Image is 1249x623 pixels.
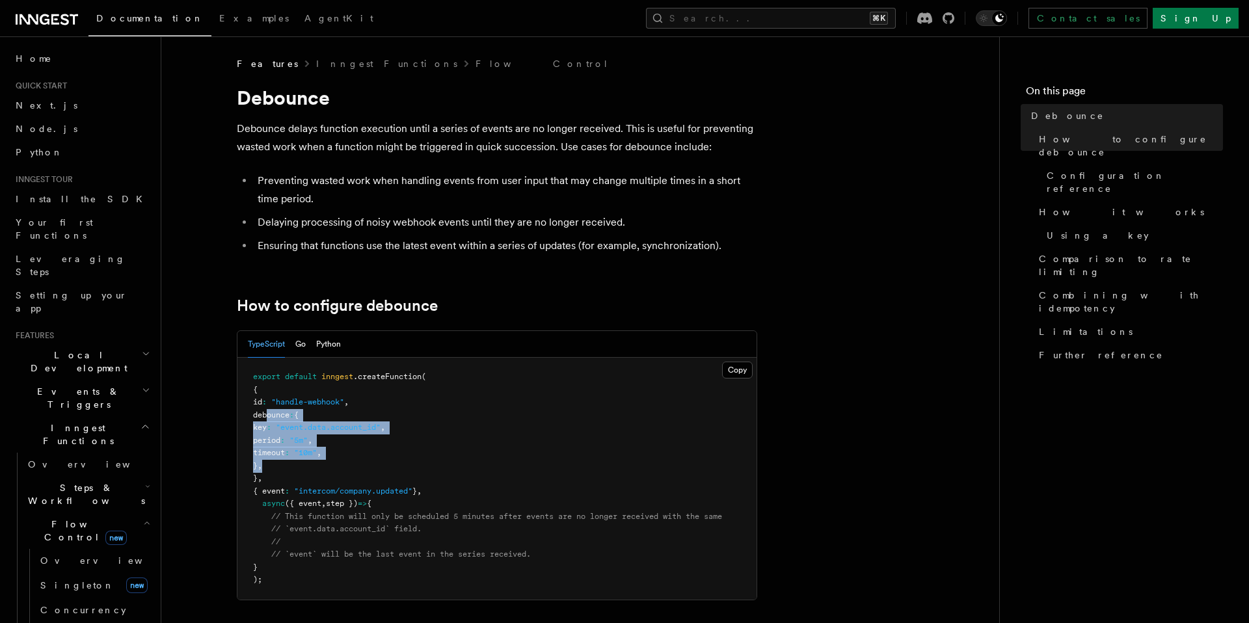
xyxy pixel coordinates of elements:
[16,217,93,241] span: Your first Functions
[1039,349,1163,362] span: Further reference
[16,254,126,277] span: Leveraging Steps
[23,453,153,476] a: Overview
[476,57,609,70] a: Flow Control
[10,349,142,375] span: Local Development
[285,372,317,381] span: default
[271,524,422,533] span: // `event.data.account_id` field.
[316,57,457,70] a: Inngest Functions
[237,57,298,70] span: Features
[294,410,299,419] span: {
[10,187,153,211] a: Install the SDK
[1039,133,1223,159] span: How to configure debounce
[10,284,153,320] a: Setting up your app
[10,416,153,453] button: Inngest Functions
[10,117,153,140] a: Node.js
[646,8,896,29] button: Search...⌘K
[1034,320,1223,343] a: Limitations
[88,4,211,36] a: Documentation
[35,572,153,598] a: Singletonnew
[1153,8,1239,29] a: Sign Up
[253,486,285,496] span: { event
[353,372,422,381] span: .createFunction
[289,410,294,419] span: :
[295,331,306,358] button: Go
[10,330,54,341] span: Features
[367,499,371,508] span: {
[262,499,285,508] span: async
[254,172,757,208] li: Preventing wasted work when handling events from user input that may change multiple times in a s...
[1026,83,1223,104] h4: On this page
[211,4,297,35] a: Examples
[297,4,381,35] a: AgentKit
[23,476,153,512] button: Steps & Workflows
[267,423,271,432] span: :
[870,12,888,25] kbd: ⌘K
[285,499,321,508] span: ({ event
[1047,169,1223,195] span: Configuration reference
[254,237,757,255] li: Ensuring that functions use the latest event within a series of updates (for example, synchroniza...
[35,598,153,622] a: Concurrency
[1034,343,1223,367] a: Further reference
[412,486,417,496] span: }
[271,550,531,559] span: // `event` will be the last event in the series received.
[254,213,757,232] li: Delaying processing of noisy webhook events until they are no longer received.
[16,147,63,157] span: Python
[23,481,145,507] span: Steps & Workflows
[317,448,321,457] span: ,
[326,499,358,508] span: step })
[253,436,280,445] span: period
[10,380,153,416] button: Events & Triggers
[253,410,289,419] span: debounce
[1039,289,1223,315] span: Combining with idempotency
[253,385,258,394] span: {
[1026,104,1223,127] a: Debounce
[1028,8,1148,29] a: Contact sales
[10,94,153,117] a: Next.js
[1031,109,1104,122] span: Debounce
[316,331,341,358] button: Python
[10,140,153,164] a: Python
[258,473,262,483] span: ,
[105,531,127,545] span: new
[253,473,258,483] span: }
[237,297,438,315] a: How to configure debounce
[1041,164,1223,200] a: Configuration reference
[219,13,289,23] span: Examples
[253,563,258,572] span: }
[253,397,262,406] span: id
[237,120,757,156] p: Debounce delays function execution until a series of events are no longer received. This is usefu...
[23,518,143,544] span: Flow Control
[23,512,153,549] button: Flow Controlnew
[10,421,141,447] span: Inngest Functions
[294,486,412,496] span: "intercom/company.updated"
[237,86,757,109] h1: Debounce
[16,52,52,65] span: Home
[1034,200,1223,224] a: How it works
[321,499,326,508] span: ,
[422,372,426,381] span: (
[16,290,128,313] span: Setting up your app
[271,512,722,521] span: // This function will only be scheduled 5 minutes after events are no longer received with the same
[381,423,385,432] span: ,
[10,247,153,284] a: Leveraging Steps
[253,423,267,432] span: key
[280,436,285,445] span: :
[253,448,285,457] span: timeout
[1041,224,1223,247] a: Using a key
[1034,127,1223,164] a: How to configure debounce
[417,486,422,496] span: ,
[285,448,289,457] span: :
[248,331,285,358] button: TypeScript
[1039,325,1133,338] span: Limitations
[16,194,150,204] span: Install the SDK
[253,575,262,584] span: );
[271,397,344,406] span: "handle-webhook"
[285,486,289,496] span: :
[289,436,308,445] span: "5m"
[1039,205,1204,219] span: How it works
[304,13,373,23] span: AgentKit
[10,174,73,185] span: Inngest tour
[28,459,162,470] span: Overview
[126,577,148,593] span: new
[16,100,77,111] span: Next.js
